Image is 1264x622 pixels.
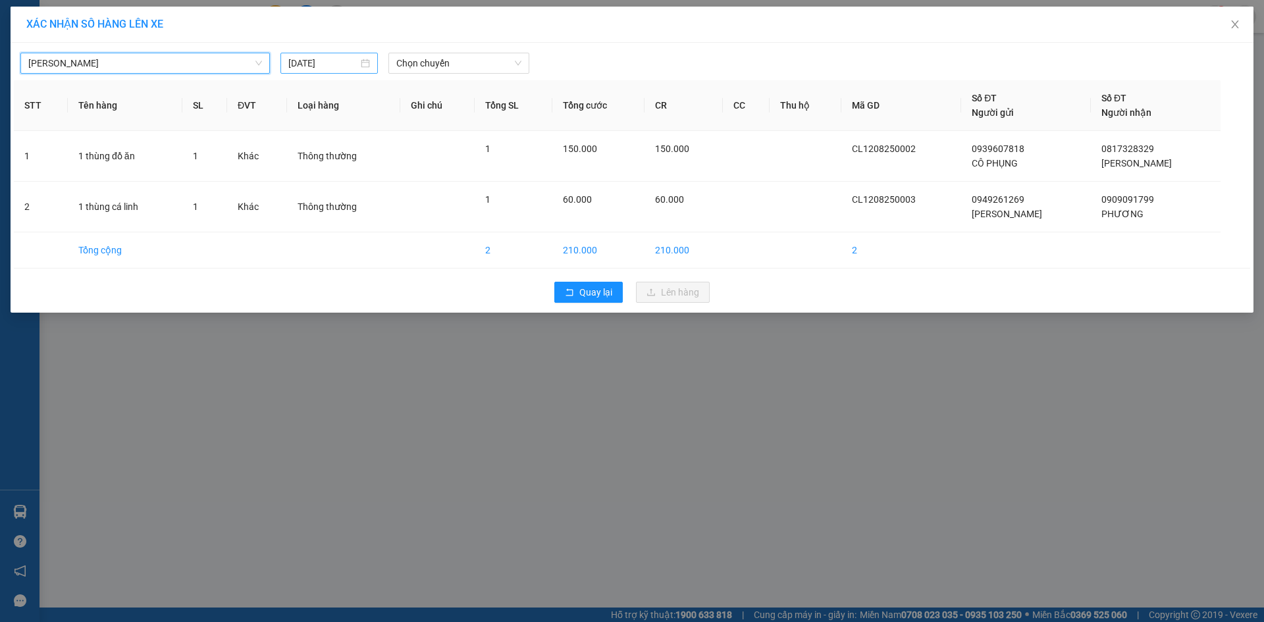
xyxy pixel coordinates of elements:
[1101,107,1151,118] span: Người nhận
[972,194,1024,205] span: 0949261269
[14,131,68,182] td: 1
[7,7,53,53] img: logo.jpg
[723,80,770,131] th: CC
[287,80,401,131] th: Loại hàng
[475,80,552,131] th: Tổng SL
[636,282,710,303] button: uploadLên hàng
[28,53,262,73] span: Cao Lãnh - Hồ Chí Minh
[972,209,1042,219] span: [PERSON_NAME]
[227,131,287,182] td: Khác
[552,232,645,269] td: 210.000
[852,143,916,154] span: CL1208250002
[193,201,198,212] span: 1
[1101,158,1172,168] span: [PERSON_NAME]
[287,182,401,232] td: Thông thường
[475,232,552,269] td: 2
[1101,93,1126,103] span: Số ĐT
[182,80,227,131] th: SL
[14,182,68,232] td: 2
[68,232,182,269] td: Tổng cộng
[485,143,490,154] span: 1
[972,158,1018,168] span: CÔ PHỤNG
[400,80,475,131] th: Ghi chú
[645,80,723,131] th: CR
[554,282,623,303] button: rollbackQuay lại
[972,107,1014,118] span: Người gửi
[227,80,287,131] th: ĐVT
[7,73,16,82] span: environment
[1230,19,1240,30] span: close
[552,80,645,131] th: Tổng cước
[7,7,191,32] li: [PERSON_NAME]
[770,80,841,131] th: Thu hộ
[287,131,401,182] td: Thông thường
[68,131,182,182] td: 1 thùng đồ ăn
[7,56,91,70] li: VP [PERSON_NAME]
[972,143,1024,154] span: 0939607818
[579,285,612,299] span: Quay lại
[91,56,175,99] li: VP [GEOGRAPHIC_DATA]
[288,56,358,70] input: 11/08/2025
[1101,143,1154,154] span: 0817328329
[565,288,574,298] span: rollback
[1217,7,1253,43] button: Close
[972,93,997,103] span: Số ĐT
[14,80,68,131] th: STT
[1101,209,1144,219] span: PHƯƠNG
[841,80,962,131] th: Mã GD
[485,194,490,205] span: 1
[68,80,182,131] th: Tên hàng
[655,143,689,154] span: 150.000
[1101,194,1154,205] span: 0909091799
[655,194,684,205] span: 60.000
[227,182,287,232] td: Khác
[645,232,723,269] td: 210.000
[68,182,182,232] td: 1 thùng cá linh
[852,194,916,205] span: CL1208250003
[193,151,198,161] span: 1
[841,232,962,269] td: 2
[26,18,163,30] span: XÁC NHẬN SỐ HÀNG LÊN XE
[396,53,521,73] span: Chọn chuyến
[563,194,592,205] span: 60.000
[563,143,597,154] span: 150.000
